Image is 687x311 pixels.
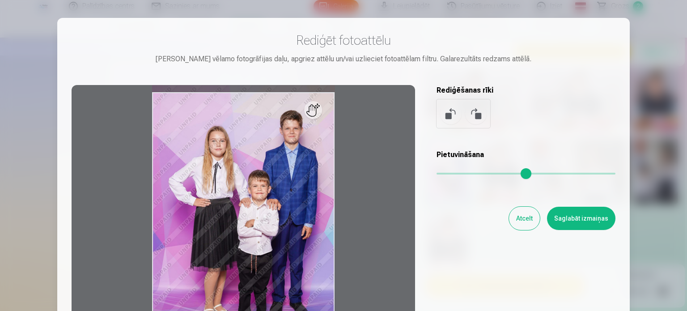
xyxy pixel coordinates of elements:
[437,149,615,160] h5: Pietuvināšana
[72,32,615,48] h3: Rediģēt fotoattēlu
[547,207,615,230] button: Saglabāt izmaiņas
[72,54,615,64] div: [PERSON_NAME] vēlamo fotogrāfijas daļu, apgriez attēlu un/vai uzlieciet fotoattēlam filtru. Galar...
[437,85,615,96] h5: Rediģēšanas rīki
[509,207,540,230] button: Atcelt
